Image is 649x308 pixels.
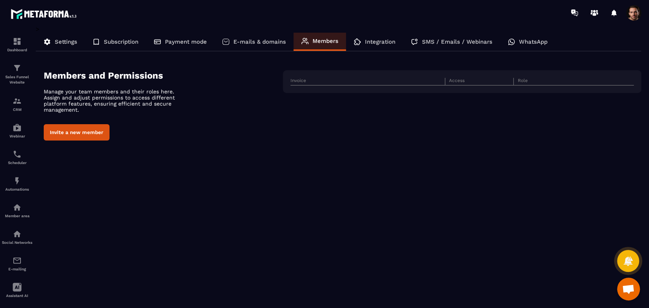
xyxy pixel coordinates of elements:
[2,58,32,91] a: formationformationSales Funnel Website
[11,7,79,21] img: logo
[13,37,22,46] img: formation
[2,197,32,224] a: automationsautomationsMember area
[2,117,32,144] a: automationsautomationsWebinar
[313,38,338,44] p: Members
[165,38,207,45] p: Payment mode
[13,123,22,132] img: automations
[2,224,32,250] a: social-networksocial-networkSocial Networks
[2,31,32,58] a: formationformationDashboard
[365,38,395,45] p: Integration
[519,38,547,45] p: WhatsApp
[514,78,634,85] th: Role
[2,134,32,138] p: Webinar
[2,250,32,277] a: emailemailE-mailing
[2,91,32,117] a: formationformationCRM
[445,78,514,85] th: Access
[2,267,32,271] p: E-mailing
[617,278,640,300] div: Mở cuộc trò chuyện
[44,70,283,81] h4: Members and Permissions
[2,171,32,197] a: automationsautomationsAutomations
[2,144,32,171] a: schedulerschedulerScheduler
[13,150,22,159] img: scheduler
[36,25,641,152] div: >
[2,48,32,52] p: Dashboard
[2,240,32,245] p: Social Networks
[13,176,22,185] img: automations
[13,203,22,212] img: automations
[44,124,109,141] button: Invite a new member
[13,256,22,265] img: email
[104,38,138,45] p: Subscription
[13,96,22,106] img: formation
[2,74,32,85] p: Sales Funnel Website
[2,294,32,298] p: Assistant AI
[233,38,286,45] p: E-mails & domains
[422,38,492,45] p: SMS / Emails / Webinars
[2,161,32,165] p: Scheduler
[55,38,77,45] p: Settings
[13,229,22,239] img: social-network
[44,88,177,113] p: Manage your team members and their roles here. Assign and adjust permissions to access different ...
[13,63,22,73] img: formation
[2,277,32,303] a: Assistant AI
[2,107,32,112] p: CRM
[2,187,32,191] p: Automations
[2,214,32,218] p: Member area
[290,78,445,85] th: Invoice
